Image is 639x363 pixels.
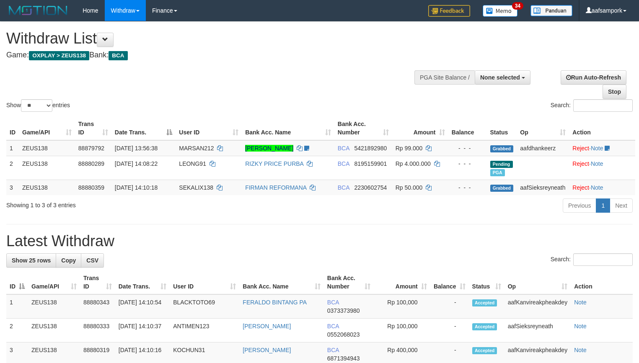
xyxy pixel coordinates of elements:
[327,299,339,306] span: BCA
[6,198,260,209] div: Showing 1 to 3 of 3 entries
[338,160,349,167] span: BCA
[170,294,239,319] td: BLACKTOTO69
[115,319,170,342] td: [DATE] 14:10:37
[569,156,635,180] td: ·
[56,253,81,268] a: Copy
[569,140,635,156] td: ·
[6,253,56,268] a: Show 25 rows
[396,184,423,191] span: Rp 50.000
[170,270,239,294] th: User ID: activate to sort column ascending
[430,294,469,319] td: -
[530,5,572,16] img: panduan.png
[430,319,469,342] td: -
[6,140,19,156] td: 1
[610,198,633,213] a: Next
[327,307,360,314] span: Copy 0373373980 to clipboard
[504,319,571,342] td: aafSieksreyneath
[179,184,213,191] span: SEKALIX138
[179,160,206,167] span: LEONG91
[6,4,70,17] img: MOTION_logo.png
[563,198,596,213] a: Previous
[6,156,19,180] td: 2
[452,183,484,192] div: - - -
[115,160,158,167] span: [DATE] 14:08:22
[109,51,127,60] span: BCA
[374,270,430,294] th: Amount: activate to sort column ascending
[490,145,514,152] span: Grabbed
[472,299,497,306] span: Accepted
[504,294,571,319] td: aafKanvireakpheakdey
[245,160,303,167] a: RIZKY PRICE PURBA
[551,99,633,112] label: Search:
[475,70,530,85] button: None selected
[354,160,387,167] span: Copy 8195159901 to clipboard
[29,51,89,60] span: OXPLAY > ZEUS138
[19,180,75,195] td: ZEUS138
[448,116,487,140] th: Balance
[327,323,339,330] span: BCA
[243,323,291,330] a: [PERSON_NAME]
[480,74,520,81] span: None selected
[512,2,523,10] span: 34
[374,319,430,342] td: Rp 100,000
[472,323,497,330] span: Accepted
[80,270,115,294] th: Trans ID: activate to sort column ascending
[28,270,80,294] th: Game/API: activate to sort column ascending
[483,5,518,17] img: Button%20Memo.svg
[338,145,349,152] span: BCA
[430,270,469,294] th: Balance: activate to sort column ascending
[176,116,242,140] th: User ID: activate to sort column ascending
[591,184,603,191] a: Note
[490,161,513,168] span: Pending
[591,145,603,152] a: Note
[574,347,587,353] a: Note
[80,294,115,319] td: 88880343
[517,140,569,156] td: aafdhankeerz
[354,184,387,191] span: Copy 2230602754 to clipboard
[596,198,610,213] a: 1
[179,145,214,152] span: MARSAN212
[551,253,633,266] label: Search:
[115,270,170,294] th: Date Trans.: activate to sort column ascending
[80,319,115,342] td: 88880333
[572,160,589,167] a: Reject
[6,30,418,47] h1: Withdraw List
[327,355,360,362] span: Copy 6871394943 to clipboard
[324,270,374,294] th: Bank Acc. Number: activate to sort column ascending
[487,116,517,140] th: Status
[472,347,497,354] span: Accepted
[61,257,76,264] span: Copy
[490,169,505,176] span: Marked by aafnoeunsreypich
[115,294,170,319] td: [DATE] 14:10:54
[115,184,158,191] span: [DATE] 14:10:18
[569,116,635,140] th: Action
[6,233,633,250] h1: Latest Withdraw
[78,184,104,191] span: 88880359
[414,70,475,85] div: PGA Site Balance /
[28,319,80,342] td: ZEUS138
[396,160,431,167] span: Rp 4.000.000
[504,270,571,294] th: Op: activate to sort column ascending
[78,145,104,152] span: 88879792
[571,270,633,294] th: Action
[574,323,587,330] a: Note
[517,116,569,140] th: Op: activate to sort column ascending
[6,99,70,112] label: Show entries
[572,184,589,191] a: Reject
[354,145,387,152] span: Copy 5421892980 to clipboard
[19,140,75,156] td: ZEUS138
[573,99,633,112] input: Search:
[245,145,293,152] a: [PERSON_NAME]
[6,294,28,319] td: 1
[243,299,307,306] a: FERALDO BINTANG PA
[19,116,75,140] th: Game/API: activate to sort column ascending
[78,160,104,167] span: 88880289
[569,180,635,195] td: ·
[243,347,291,353] a: [PERSON_NAME]
[170,319,239,342] td: ANTIMEN123
[392,116,448,140] th: Amount: activate to sort column ascending
[469,270,504,294] th: Status: activate to sort column ascending
[334,116,392,140] th: Bank Acc. Number: activate to sort column ascending
[327,331,360,338] span: Copy 0552068023 to clipboard
[81,253,104,268] a: CSV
